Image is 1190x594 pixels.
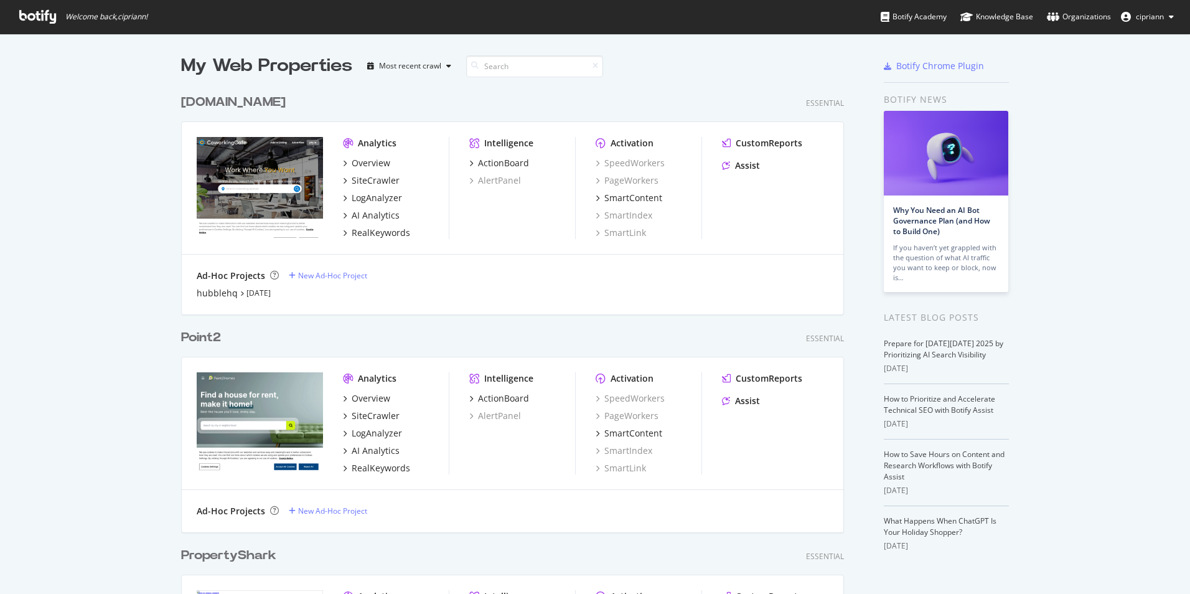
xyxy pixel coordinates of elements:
div: RealKeywords [352,227,410,239]
a: AI Analytics [343,209,400,222]
div: Assist [735,395,760,407]
a: AlertPanel [469,174,521,187]
a: New Ad-Hoc Project [289,506,367,516]
a: SmartIndex [596,209,652,222]
a: SmartIndex [596,445,652,457]
a: SpeedWorkers [596,392,665,405]
a: PageWorkers [596,174,658,187]
a: New Ad-Hoc Project [289,270,367,281]
a: ActionBoard [469,157,529,169]
div: [DATE] [884,418,1009,430]
a: [DOMAIN_NAME] [181,93,291,111]
div: Intelligence [484,137,533,149]
div: Latest Blog Posts [884,311,1009,324]
a: PropertyShark [181,547,281,565]
a: CustomReports [722,137,802,149]
div: Point2 [181,329,221,347]
a: Assist [722,159,760,172]
a: AlertPanel [469,410,521,422]
a: SpeedWorkers [596,157,665,169]
a: Overview [343,157,390,169]
div: New Ad-Hoc Project [298,506,367,516]
a: LogAnalyzer [343,427,402,440]
a: CustomReports [722,372,802,385]
div: Analytics [358,137,396,149]
div: [DATE] [884,485,1009,496]
span: cipriann [1136,11,1164,22]
div: Activation [611,372,654,385]
div: ActionBoard [478,392,529,405]
div: AI Analytics [352,209,400,222]
span: Welcome back, cipriann ! [65,12,148,22]
input: Search [466,55,603,77]
img: Why You Need an AI Bot Governance Plan (and How to Build One) [884,111,1008,196]
a: SmartLink [596,462,646,474]
div: Essential [806,551,844,562]
div: My Web Properties [181,54,352,78]
div: Analytics [358,372,396,385]
a: How to Save Hours on Content and Research Workflows with Botify Assist [884,449,1005,482]
div: Ad-Hoc Projects [197,505,265,517]
a: What Happens When ChatGPT Is Your Holiday Shopper? [884,516,996,537]
div: AI Analytics [352,445,400,457]
button: cipriann [1111,7,1184,27]
div: Most recent crawl [379,62,441,70]
a: ActionBoard [469,392,529,405]
div: CustomReports [736,137,802,149]
a: How to Prioritize and Accelerate Technical SEO with Botify Assist [884,394,995,415]
a: Point2 [181,329,226,347]
div: Ad-Hoc Projects [197,270,265,282]
div: Botify Chrome Plugin [896,60,984,72]
a: AI Analytics [343,445,400,457]
div: ActionBoard [478,157,529,169]
div: Essential [806,98,844,108]
div: Overview [352,157,390,169]
a: Overview [343,392,390,405]
div: RealKeywords [352,462,410,474]
div: SmartContent [604,192,662,204]
img: point2homes.com [197,372,323,473]
div: Knowledge Base [960,11,1033,23]
div: Overview [352,392,390,405]
a: RealKeywords [343,227,410,239]
img: coworkingcafe.com [197,137,323,238]
div: Botify news [884,93,1009,106]
div: Assist [735,159,760,172]
a: SmartLink [596,227,646,239]
div: Botify Academy [881,11,947,23]
div: If you haven’t yet grappled with the question of what AI traffic you want to keep or block, now is… [893,243,999,283]
div: Essential [806,333,844,344]
div: SiteCrawler [352,410,400,422]
a: Botify Chrome Plugin [884,60,984,72]
div: LogAnalyzer [352,427,402,440]
div: [DATE] [884,540,1009,552]
a: RealKeywords [343,462,410,474]
div: Organizations [1047,11,1111,23]
div: [DATE] [884,363,1009,374]
div: PropertyShark [181,547,276,565]
div: SmartContent [604,427,662,440]
a: SiteCrawler [343,410,400,422]
a: Assist [722,395,760,407]
div: [DOMAIN_NAME] [181,93,286,111]
a: Prepare for [DATE][DATE] 2025 by Prioritizing AI Search Visibility [884,338,1003,360]
div: CustomReports [736,372,802,385]
a: SmartContent [596,192,662,204]
div: Activation [611,137,654,149]
a: hubblehq [197,287,238,299]
a: Why You Need an AI Bot Governance Plan (and How to Build One) [893,205,990,237]
div: LogAnalyzer [352,192,402,204]
a: SiteCrawler [343,174,400,187]
a: SmartContent [596,427,662,440]
div: SiteCrawler [352,174,400,187]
